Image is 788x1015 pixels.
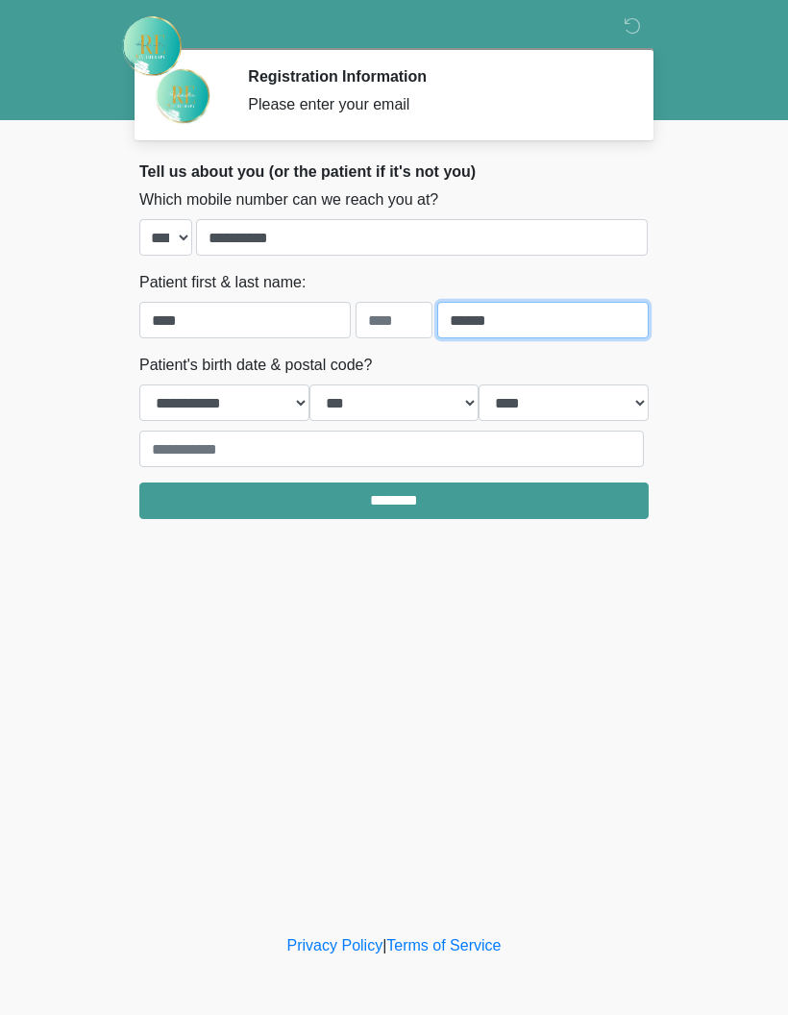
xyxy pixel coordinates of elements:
h2: Tell us about you (or the patient if it's not you) [139,162,649,181]
div: Please enter your email [248,93,620,116]
label: Patient first & last name: [139,271,306,294]
a: Privacy Policy [287,937,383,953]
img: Agent Avatar [154,67,211,125]
label: Patient's birth date & postal code? [139,354,372,377]
label: Which mobile number can we reach you at? [139,188,438,211]
img: Rehydrate Aesthetics & Wellness Logo [120,14,184,78]
a: | [382,937,386,953]
a: Terms of Service [386,937,501,953]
